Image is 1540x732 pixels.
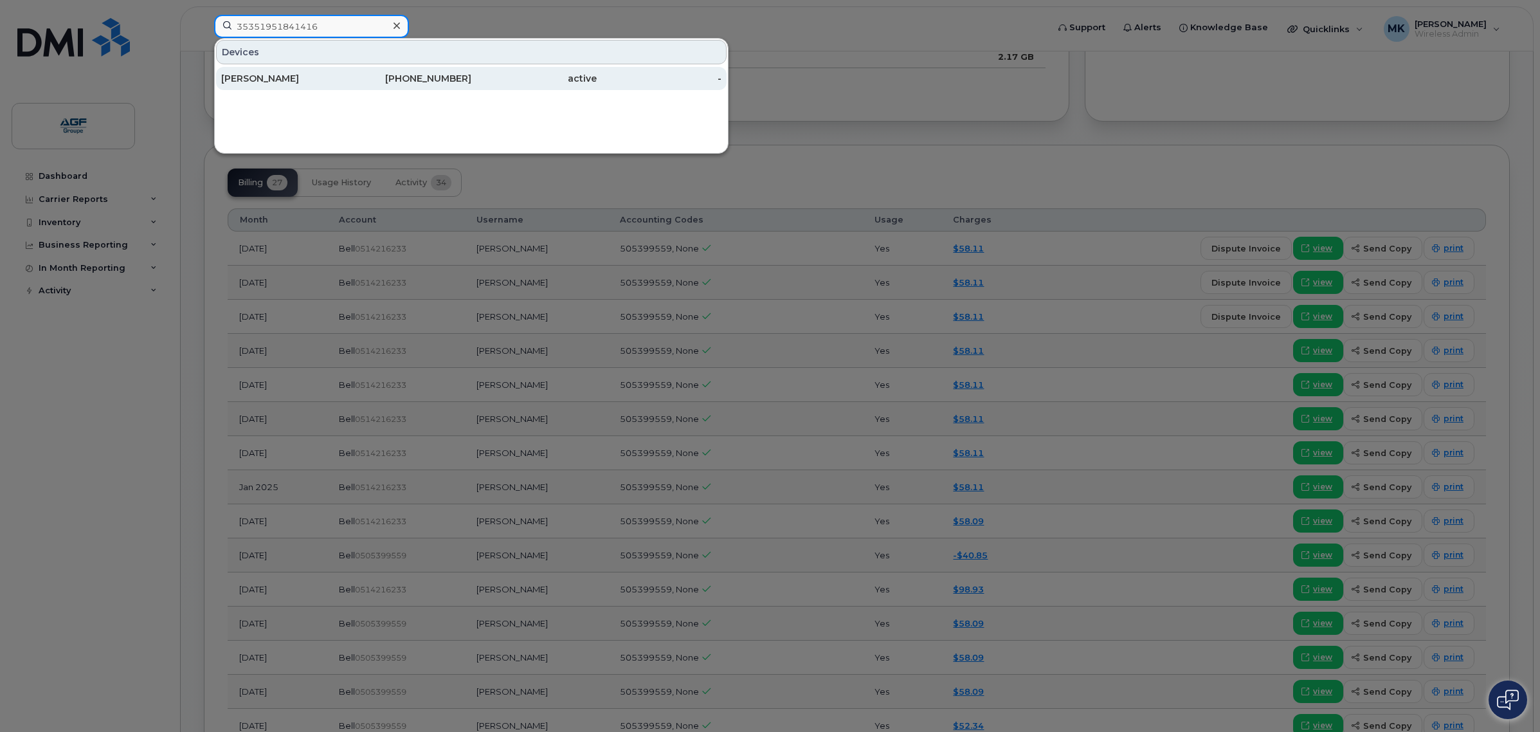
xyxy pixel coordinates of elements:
[216,67,727,90] a: [PERSON_NAME][PHONE_NUMBER]active-
[347,72,472,85] div: [PHONE_NUMBER]
[1497,690,1519,710] img: Open chat
[216,40,727,64] div: Devices
[471,72,597,85] div: active
[214,15,409,38] input: Find something...
[221,72,347,85] div: [PERSON_NAME]
[597,72,722,85] div: -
